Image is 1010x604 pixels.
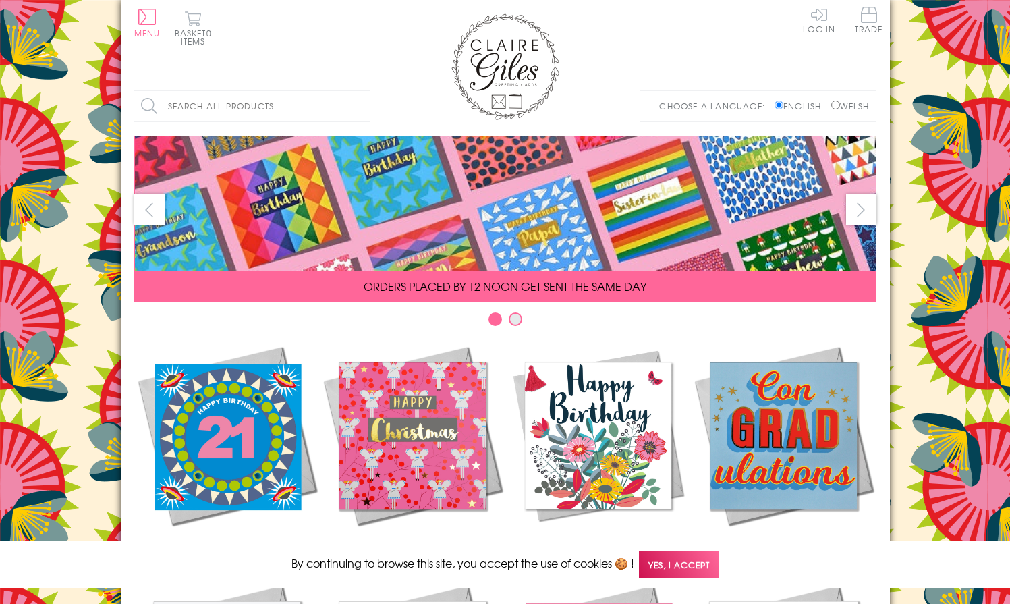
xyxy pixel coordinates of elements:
[505,343,691,555] a: Birthdays
[846,194,876,225] button: next
[691,343,876,555] a: Academic
[855,7,883,33] span: Trade
[451,13,559,120] img: Claire Giles Greetings Cards
[134,27,161,39] span: Menu
[775,101,783,109] input: English
[134,343,320,555] a: New Releases
[182,539,271,555] span: New Releases
[659,100,772,112] p: Choose a language:
[378,539,447,555] span: Christmas
[803,7,835,33] a: Log In
[509,312,522,326] button: Carousel Page 2
[831,100,870,112] label: Welsh
[134,194,165,225] button: prev
[775,100,828,112] label: English
[134,91,370,121] input: Search all products
[357,91,370,121] input: Search
[855,7,883,36] a: Trade
[175,11,212,45] button: Basket0 items
[639,551,719,578] span: Yes, I accept
[134,9,161,37] button: Menu
[831,101,840,109] input: Welsh
[181,27,212,47] span: 0 items
[565,539,630,555] span: Birthdays
[320,343,505,555] a: Christmas
[364,278,646,294] span: ORDERS PLACED BY 12 NOON GET SENT THE SAME DAY
[134,312,876,333] div: Carousel Pagination
[488,312,502,326] button: Carousel Page 1 (Current Slide)
[749,539,818,555] span: Academic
